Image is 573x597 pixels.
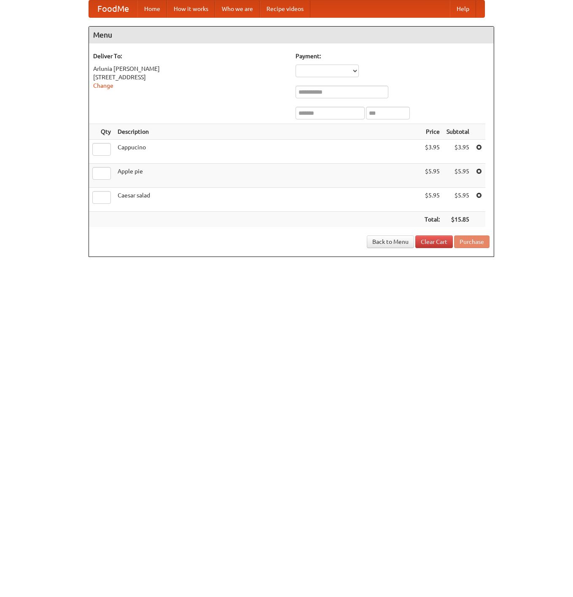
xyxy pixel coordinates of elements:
[114,188,421,212] td: Caesar salad
[89,27,494,43] h4: Menu
[421,164,443,188] td: $5.95
[421,140,443,164] td: $3.95
[93,65,287,73] div: Arlunia [PERSON_NAME]
[443,212,473,227] th: $15.85
[114,124,421,140] th: Description
[89,0,137,17] a: FoodMe
[114,140,421,164] td: Cappucino
[93,52,287,60] h5: Deliver To:
[93,82,113,89] a: Change
[450,0,476,17] a: Help
[137,0,167,17] a: Home
[443,188,473,212] td: $5.95
[93,73,287,81] div: [STREET_ADDRESS]
[415,235,453,248] a: Clear Cart
[421,212,443,227] th: Total:
[454,235,490,248] button: Purchase
[367,235,414,248] a: Back to Menu
[421,124,443,140] th: Price
[167,0,215,17] a: How it works
[443,140,473,164] td: $3.95
[421,188,443,212] td: $5.95
[215,0,260,17] a: Who we are
[296,52,490,60] h5: Payment:
[443,164,473,188] td: $5.95
[260,0,310,17] a: Recipe videos
[114,164,421,188] td: Apple pie
[89,124,114,140] th: Qty
[443,124,473,140] th: Subtotal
